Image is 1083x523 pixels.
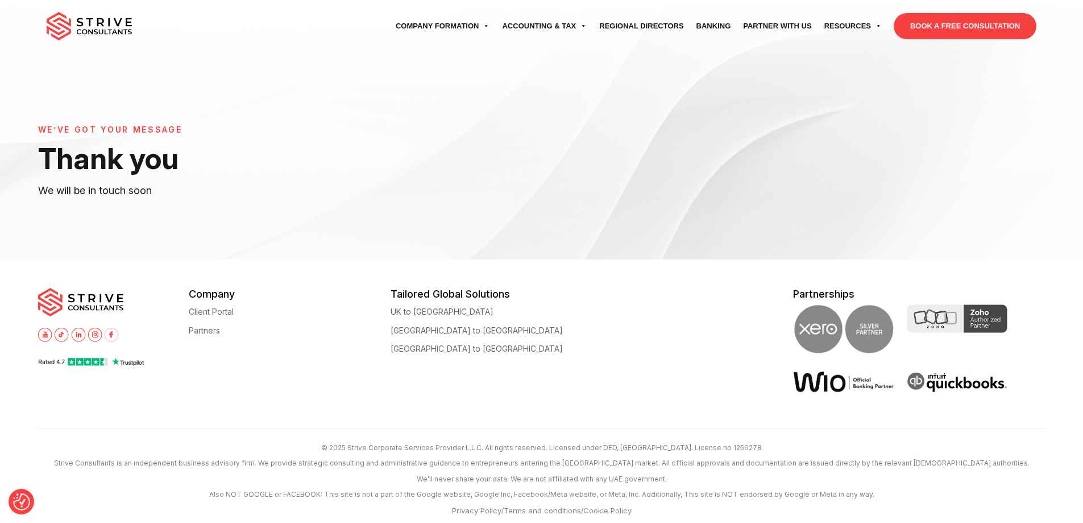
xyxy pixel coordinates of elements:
[13,493,30,510] img: Revisit consent button
[907,304,1007,333] img: Zoho Partner
[189,288,390,300] h5: Company
[36,471,1048,487] p: We’ll never share your data. We are not affiliated with any UAE government.
[38,182,471,199] p: We will be in touch soon
[38,288,123,316] img: main-logo.svg
[894,13,1036,39] a: BOOK A FREE CONSULTATION
[391,344,563,353] a: [GEOGRAPHIC_DATA] to [GEOGRAPHIC_DATA]
[189,307,234,316] a: Client Portal
[593,10,690,42] a: Regional Directors
[793,288,1045,300] h5: Partnerships
[391,326,563,335] a: [GEOGRAPHIC_DATA] to [GEOGRAPHIC_DATA]
[391,288,592,300] h5: Tailored Global Solutions
[38,141,471,176] h1: Thank you
[38,125,471,135] h6: WE’VE GOT YOUR MESSAGE
[496,10,593,42] a: Accounting & Tax
[690,10,737,42] a: Banking
[47,12,132,40] img: main-logo.svg
[36,503,1048,520] p: / /
[36,455,1048,471] p: Strive Consultants is an independent business advisory firm. We provide strategic consulting and ...
[793,371,894,393] img: Wio Offical Banking Partner
[389,10,496,42] a: Company Formation
[907,371,1007,394] img: intuit quickbooks
[391,307,493,316] a: UK to [GEOGRAPHIC_DATA]
[36,440,1048,455] p: © 2025 Strive Corporate Services Provider L.L.C. All rights reserved. Licensed under DED, [GEOGRA...
[189,326,220,335] a: Partners
[737,10,818,42] a: Partner with Us
[36,487,1048,502] p: Also NOT GOOGLE or FACEBOOK: This site is not a part of the Google website, Google Inc, Facebook/...
[818,10,888,42] a: Resources
[583,506,632,515] a: Cookie Policy
[13,493,30,510] button: Consent Preferences
[452,506,501,515] a: Privacy Policy
[504,506,581,515] a: Terms and conditions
